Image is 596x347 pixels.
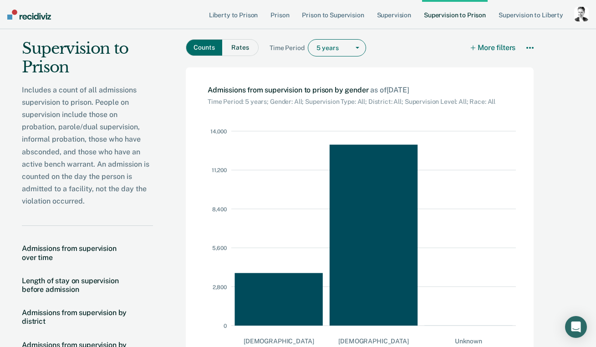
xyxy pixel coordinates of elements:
div: Time Period: 5 years; Gender: All; Supervision Type: All; District: All; Supervision Level: All; ... [208,94,495,106]
button: Counts [186,39,222,56]
text: Unknown [455,337,482,345]
img: Recidiviz [7,10,51,20]
a: Admissions from supervision over time [22,244,153,261]
div: Length of stay on supervision before admission [22,276,127,294]
span: Time Period [270,44,308,52]
text: [DEMOGRAPHIC_DATA] [338,337,409,345]
text: [DEMOGRAPHIC_DATA] [244,337,314,345]
div: Open Intercom Messenger [565,316,587,338]
span: as of [DATE] [370,86,409,94]
div: Supervision to Prison [22,39,153,84]
div: Admissions from supervision by district [22,308,127,326]
button: More filters [471,39,516,56]
button: Rates [222,39,259,56]
div: Includes a count of all admissions supervision to prison. People on supervision include those on ... [22,84,153,208]
a: Admissions from supervision by district [22,308,153,326]
div: Admissions from supervision to prison by gender [208,86,495,106]
a: Length of stay on supervision before admission [22,276,153,294]
input: timePeriod [316,44,318,52]
div: Admissions from supervision over time [22,244,127,261]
